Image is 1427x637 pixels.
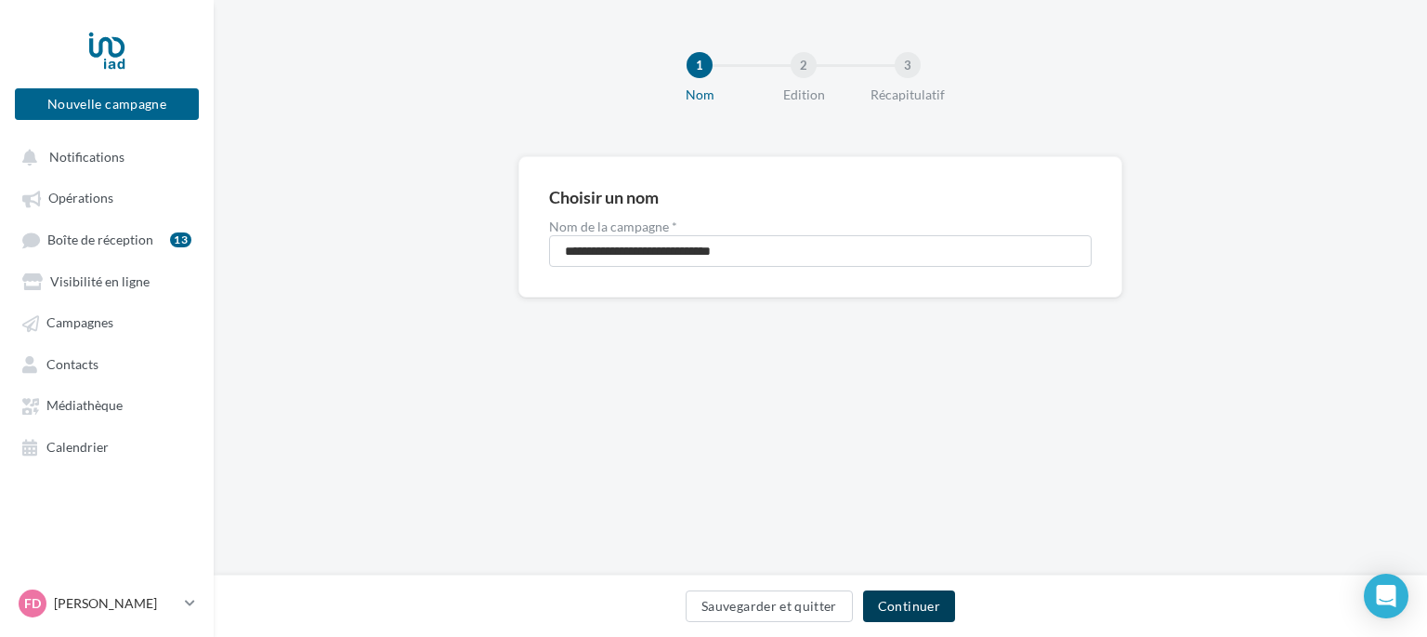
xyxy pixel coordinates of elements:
button: Sauvegarder et quitter [686,591,853,622]
label: Nom de la campagne * [549,220,1092,233]
a: Campagnes [11,305,203,338]
a: Visibilité en ligne [11,264,203,298]
p: [PERSON_NAME] [54,594,177,613]
div: Choisir un nom [549,189,659,206]
div: Récapitulatif [848,86,967,104]
button: Nouvelle campagne [15,88,199,120]
a: Boîte de réception13 [11,222,203,257]
span: Boîte de réception [47,232,153,247]
div: 13 [170,232,191,247]
a: Fd [PERSON_NAME] [15,586,199,621]
button: Continuer [863,591,955,622]
span: Médiathèque [46,398,123,414]
span: Visibilité en ligne [50,273,150,289]
span: Fd [24,594,41,613]
div: Edition [744,86,863,104]
div: 2 [791,52,817,78]
div: Open Intercom Messenger [1364,574,1408,618]
span: Opérations [48,191,113,206]
a: Médiathèque [11,388,203,421]
a: Contacts [11,347,203,380]
span: Notifications [49,149,124,165]
div: 3 [895,52,921,78]
div: 1 [687,52,713,78]
a: Calendrier [11,430,203,463]
span: Calendrier [46,439,109,455]
a: Opérations [11,180,203,214]
span: Campagnes [46,315,113,331]
span: Contacts [46,356,98,372]
div: Nom [640,86,759,104]
button: Notifications [11,139,195,173]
